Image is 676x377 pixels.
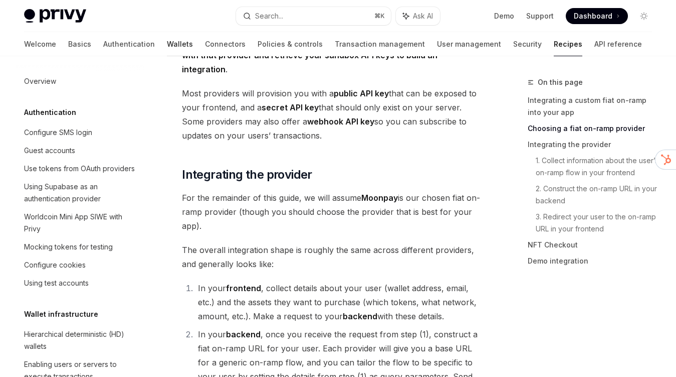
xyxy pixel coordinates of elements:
h5: Authentication [24,106,76,118]
a: Recipes [554,32,582,56]
span: Dashboard [574,11,612,21]
span: The overall integration shape is roughly the same across different providers, and generally looks... [182,243,482,271]
div: Overview [24,75,56,87]
h5: Wallet infrastructure [24,308,98,320]
span: On this page [538,76,583,88]
button: Ask AI [396,7,440,25]
strong: frontend [226,283,261,293]
div: Using test accounts [24,277,89,289]
a: Use tokens from OAuth providers [16,160,144,178]
span: For the remainder of this guide, we will assume is our chosen fiat on-ramp provider (though you s... [182,191,482,233]
a: 2. Construct the on-ramp URL in your backend [536,181,660,209]
li: In your , collect details about your user (wallet address, email, etc.) and the assets they want ... [195,281,482,323]
span: Ask AI [413,11,433,21]
a: Policies & controls [258,32,323,56]
a: Wallets [167,32,193,56]
span: Most providers will provision you with a that can be exposed to your frontend, and a that should ... [182,86,482,143]
a: API reference [594,32,642,56]
a: Integrating the provider [528,137,660,153]
a: Configure cookies [16,256,144,274]
a: Integrating a custom fiat on-ramp into your app [528,92,660,120]
a: 1. Collect information about the user’s on-ramp flow in your frontend [536,153,660,181]
img: light logo [24,9,86,23]
a: Guest accounts [16,142,144,160]
strong: Moonpay [361,193,398,203]
a: 3. Redirect your user to the on-ramp URL in your frontend [536,209,660,237]
div: Search... [255,10,283,22]
a: Demo integration [528,253,660,269]
a: Security [513,32,542,56]
button: Search...⌘K [236,7,391,25]
strong: backend [226,329,261,339]
span: ⌘ K [374,12,385,20]
a: Support [526,11,554,21]
div: Hierarchical deterministic (HD) wallets [24,328,138,352]
div: Configure cookies [24,259,86,271]
a: Basics [68,32,91,56]
strong: backend [343,311,377,321]
strong: webhook API key [307,116,374,127]
a: User management [437,32,501,56]
a: Using test accounts [16,274,144,292]
a: Demo [494,11,514,21]
a: Authentication [103,32,155,56]
div: Use tokens from OAuth providers [24,163,135,175]
div: Using Supabase as an authentication provider [24,181,138,205]
a: Hierarchical deterministic (HD) wallets [16,325,144,355]
a: Worldcoin Mini App SIWE with Privy [16,208,144,238]
a: Welcome [24,32,56,56]
a: NFT Checkout [528,237,660,253]
a: Mocking tokens for testing [16,238,144,256]
a: Transaction management [335,32,425,56]
div: Guest accounts [24,145,75,157]
a: Connectors [205,32,246,56]
a: Using Supabase as an authentication provider [16,178,144,208]
div: Configure SMS login [24,127,92,139]
a: Dashboard [566,8,628,24]
a: Overview [16,72,144,90]
span: Integrating the provider [182,167,312,183]
strong: secret API key [262,102,319,112]
button: Toggle dark mode [636,8,652,24]
a: Choosing a fiat on-ramp provider [528,120,660,137]
div: Worldcoin Mini App SIWE with Privy [24,211,138,235]
a: Configure SMS login [16,123,144,142]
strong: public API key [334,88,389,98]
div: Mocking tokens for testing [24,241,113,253]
